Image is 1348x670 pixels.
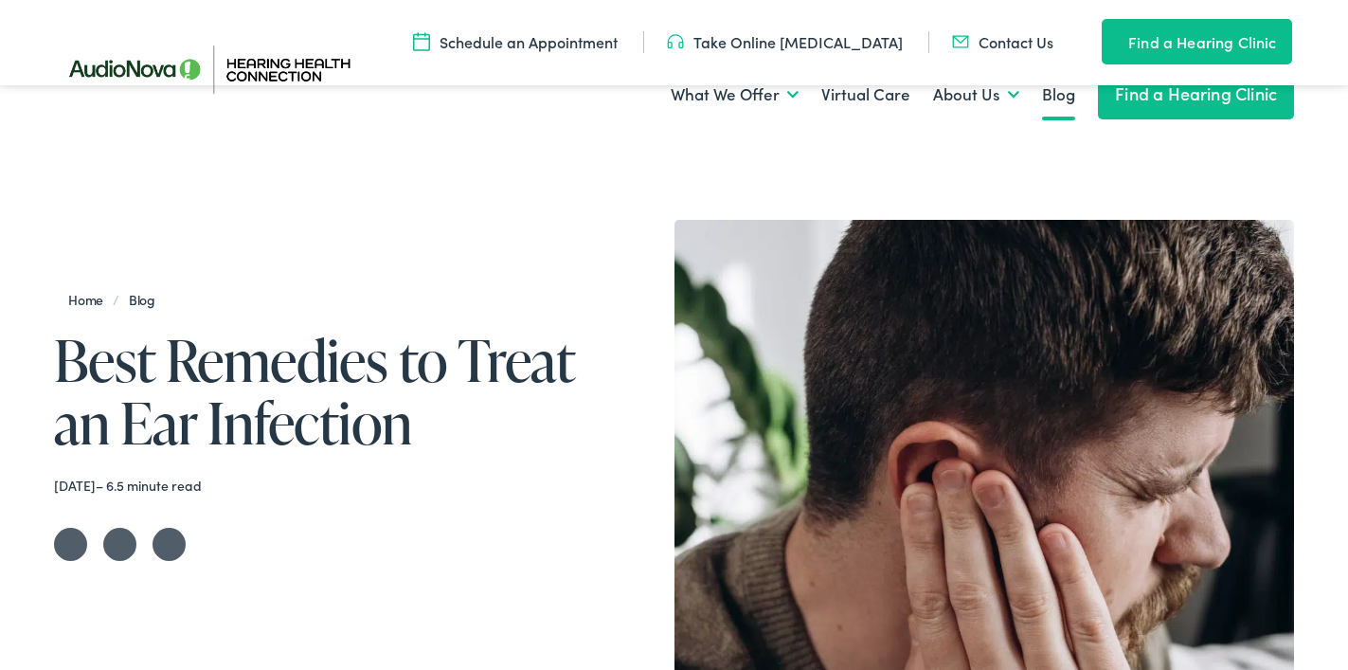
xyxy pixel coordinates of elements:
[1102,30,1119,53] img: utility icon
[103,528,136,561] a: Share on Facebook
[68,290,165,309] span: /
[54,476,96,495] time: [DATE]
[667,31,684,52] img: utility icon
[1042,60,1075,130] a: Blog
[54,329,624,454] h1: Best Remedies to Treat an Ear Infection
[952,31,1053,52] a: Contact Us
[54,528,87,561] a: Share on Twitter
[68,290,113,309] a: Home
[54,478,624,494] div: – 6.5 minute read
[1102,19,1291,64] a: Find a Hearing Clinic
[671,60,799,130] a: What We Offer
[413,31,430,52] img: utility icon
[153,528,186,561] a: Share on LinkedIn
[667,31,903,52] a: Take Online [MEDICAL_DATA]
[1098,68,1294,119] a: Find a Hearing Clinic
[119,290,165,309] a: Blog
[413,31,618,52] a: Schedule an Appointment
[952,31,969,52] img: utility icon
[933,60,1019,130] a: About Us
[821,60,910,130] a: Virtual Care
